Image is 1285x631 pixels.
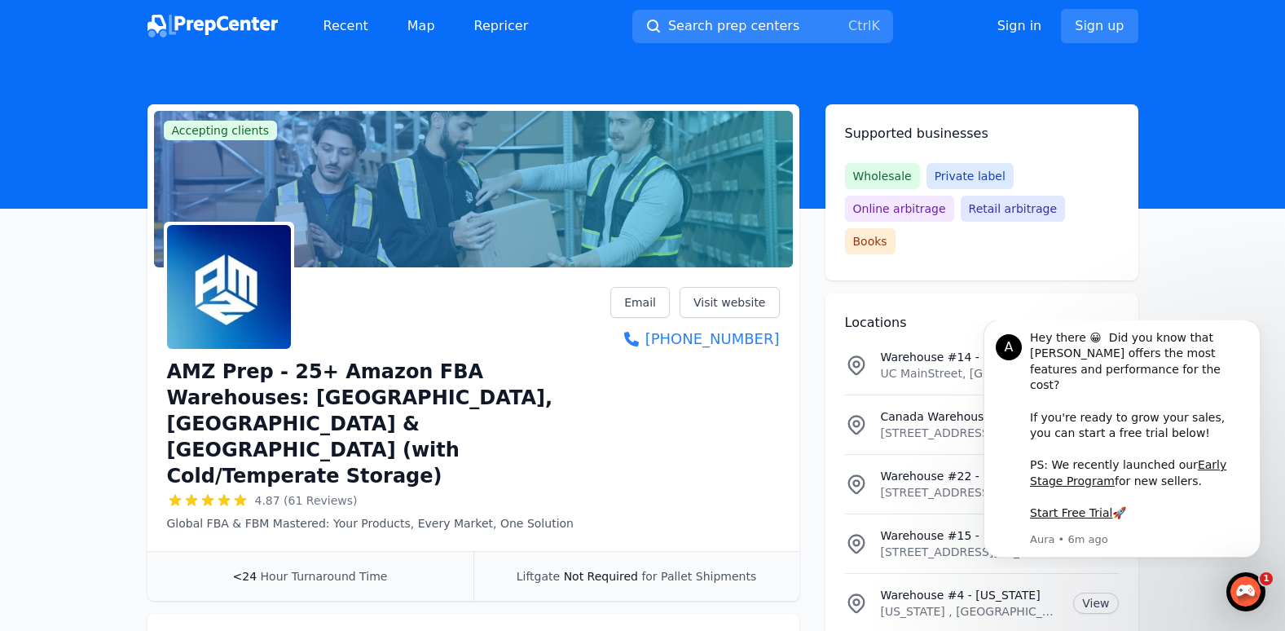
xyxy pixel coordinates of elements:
[71,186,153,199] a: Start Free Trial
[610,328,779,351] a: [PHONE_NUMBER]
[881,425,1061,441] p: [STREET_ADDRESS]
[261,570,388,583] span: Hour Turnaround Time
[845,196,954,222] span: Online arbitrage
[1061,9,1138,43] a: Sign up
[881,349,1061,365] p: Warehouse #14 - [US_STATE]
[1073,593,1118,614] a: View
[167,515,611,532] p: Global FBA & FBM Mastered: Your Products, Every Market, One Solution
[881,603,1061,620] p: [US_STATE] , [GEOGRAPHIC_DATA]
[71,10,289,201] div: Hey there 😀 Did you know that [PERSON_NAME] offers the most features and performance for the cost...
[845,124,1119,143] h2: Supported businesses
[255,492,358,509] span: 4.87 (61 Reviews)
[881,587,1061,603] p: Warehouse #4 - [US_STATE]
[164,121,278,140] span: Accepting clients
[641,570,756,583] span: for Pallet Shipments
[167,359,611,489] h1: AMZ Prep - 25+ Amazon FBA Warehouses: [GEOGRAPHIC_DATA], [GEOGRAPHIC_DATA] & [GEOGRAPHIC_DATA] (w...
[881,527,1061,544] p: Warehouse #15 - [US_STATE]
[959,320,1285,567] iframe: Intercom notifications message
[881,408,1061,425] p: Canada Warehouse #2 - [GEOGRAPHIC_DATA]
[1260,572,1273,585] span: 1
[517,570,560,583] span: Liftgate
[668,16,799,36] span: Search prep centers
[153,186,167,199] b: 🚀
[881,544,1061,560] p: [STREET_ADDRESS][US_STATE]
[71,10,289,210] div: Message content
[394,10,448,42] a: Map
[881,484,1061,501] p: [STREET_ADDRESS][PERSON_NAME][US_STATE]
[881,365,1061,382] p: UC MainStreet, [GEOGRAPHIC_DATA], [GEOGRAPHIC_DATA], [US_STATE][GEOGRAPHIC_DATA], [GEOGRAPHIC_DATA]
[37,14,63,40] div: Profile image for Aura
[845,228,896,254] span: Books
[564,570,638,583] span: Not Required
[881,468,1061,484] p: Warehouse #22 - [US_STATE]
[680,287,780,318] a: Visit website
[461,10,542,42] a: Repricer
[610,287,670,318] a: Email
[997,16,1042,36] a: Sign in
[310,10,381,42] a: Recent
[845,163,920,189] span: Wholesale
[926,163,1014,189] span: Private label
[1226,572,1265,611] iframe: Intercom live chat
[871,18,880,33] kbd: K
[147,15,278,38] img: PrepCenter
[632,10,893,43] button: Search prep centersCtrlK
[848,18,871,33] kbd: Ctrl
[845,313,1119,333] h2: Locations
[71,212,289,227] p: Message from Aura, sent 6m ago
[167,225,291,349] img: AMZ Prep - 25+ Amazon FBA Warehouses: US, Canada & UK (with Cold/Temperate Storage)
[961,196,1065,222] span: Retail arbitrage
[233,570,257,583] span: <24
